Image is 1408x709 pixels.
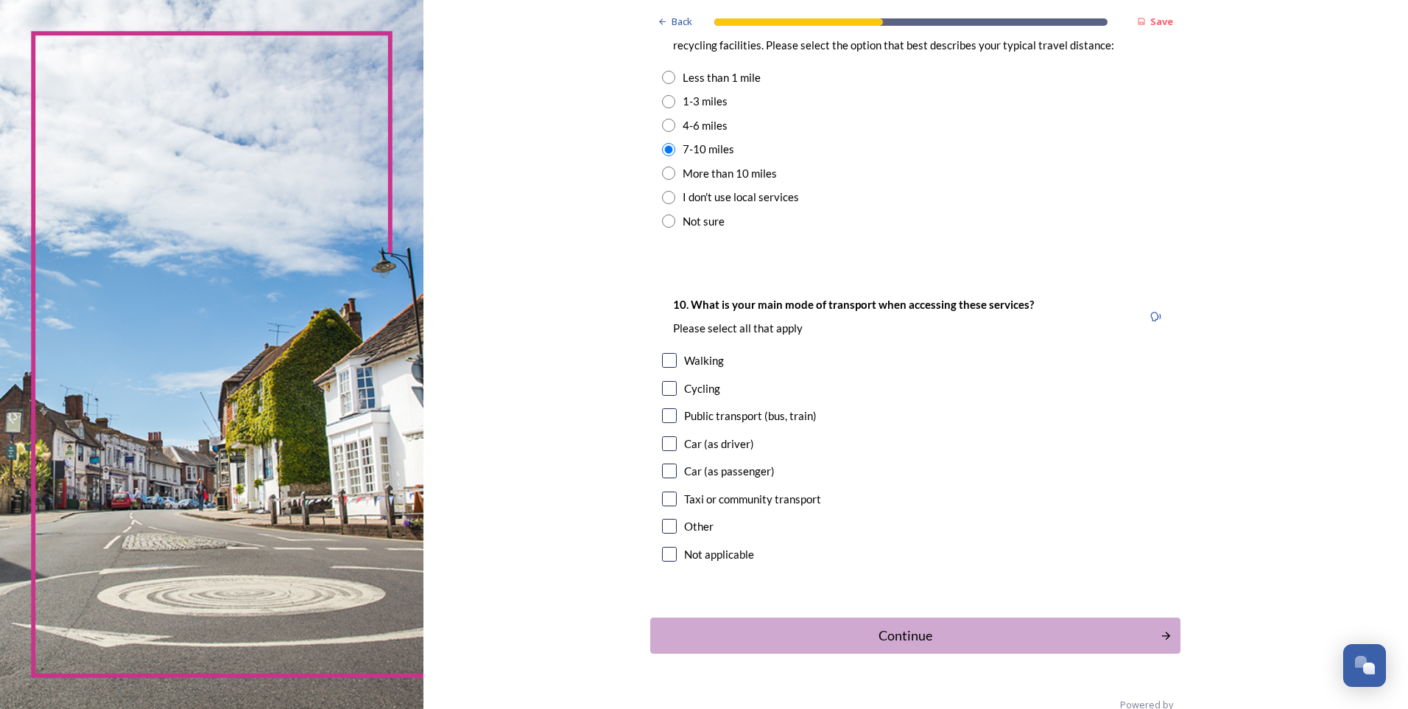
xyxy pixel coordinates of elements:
[684,518,714,535] div: Other
[1343,644,1386,687] button: Open Chat
[684,436,754,453] div: Car (as driver)
[683,117,728,134] div: 4-6 miles
[673,298,1034,311] strong: 10. What is your main mode of transport when accessing these services?
[683,189,799,206] div: I don't use local services
[683,69,761,86] div: Less than 1 mile
[684,491,821,508] div: Taxi or community transport
[684,408,817,425] div: Public transport (bus, train)
[650,618,1180,654] button: Continue
[683,213,725,230] div: Not sure
[683,93,728,110] div: 1-3 miles
[684,463,775,480] div: Car (as passenger)
[673,21,1131,53] p: Think about services like healthcare, libraries, leisure centres, council offices, or waste and r...
[684,380,720,397] div: Cycling
[673,321,1034,336] p: Please select all that apply
[672,15,692,29] span: Back
[684,352,724,369] div: Walking
[683,141,734,158] div: 7-10 miles
[658,626,1152,646] div: Continue
[1150,15,1173,28] strong: Save
[684,546,754,563] div: Not applicable
[683,165,777,182] div: More than 10 miles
